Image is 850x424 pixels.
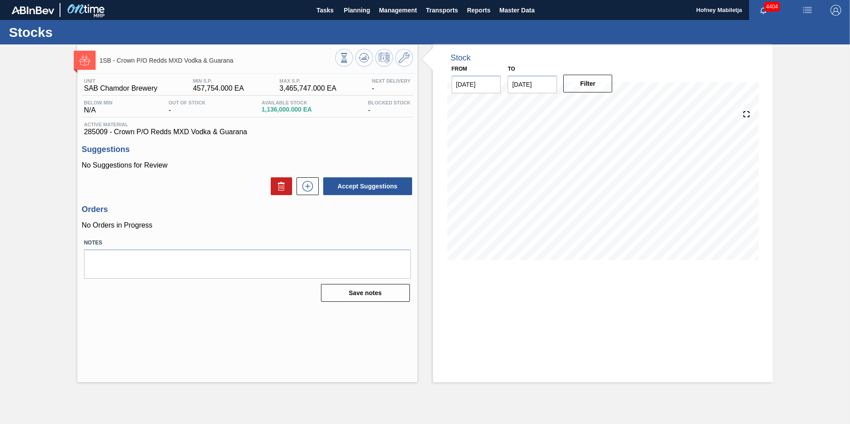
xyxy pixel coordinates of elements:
span: Transports [426,5,458,16]
span: 457,754.000 EA [193,84,244,92]
input: mm/dd/yyyy [452,76,501,93]
img: Logout [830,5,841,16]
button: Stocks Overview [335,49,353,67]
input: mm/dd/yyyy [508,76,557,93]
span: Management [379,5,417,16]
span: Reports [467,5,490,16]
img: TNhmsLtSVTkK8tSr43FrP2fwEKptu5GPRR3wAAAABJRU5ErkJggg== [12,6,54,14]
span: 4404 [764,2,780,12]
button: Schedule Inventory [375,49,393,67]
div: - [369,78,413,92]
span: Tasks [315,5,335,16]
div: N/A [82,100,115,114]
button: Filter [563,75,613,92]
span: Blocked Stock [368,100,411,105]
span: Next Delivery [372,78,410,84]
label: Notes [84,236,411,249]
span: MIN S.P. [193,78,244,84]
div: Delete Suggestions [266,177,292,195]
p: No Orders in Progress [82,221,413,229]
button: Update Chart [355,49,373,67]
h1: Stocks [9,27,167,37]
span: 3,465,747.000 EA [280,84,337,92]
div: Stock [451,53,471,63]
span: Active Material [84,122,411,127]
div: New suggestion [292,177,319,195]
span: Planning [344,5,370,16]
div: Accept Suggestions [319,176,413,196]
div: - [366,100,413,114]
span: 285009 - Crown P/O Redds MXD Vodka & Guarana [84,128,411,136]
span: Unit [84,78,157,84]
label: From [452,66,467,72]
button: Go to Master Data / General [395,49,413,67]
img: userActions [802,5,813,16]
h3: Suggestions [82,145,413,154]
p: No Suggestions for Review [82,161,413,169]
span: Out Of Stock [168,100,205,105]
h3: Orders [82,205,413,214]
img: Ícone [79,55,90,66]
label: to [508,66,515,72]
button: Save notes [321,284,410,302]
span: 1SB - Crown P/O Redds MXD Vodka & Guarana [100,57,335,64]
span: Below Min [84,100,112,105]
span: 1,136,000.000 EA [262,106,312,113]
span: SAB Chamdor Brewery [84,84,157,92]
span: MAX S.P. [280,78,337,84]
div: - [166,100,208,114]
span: Available Stock [262,100,312,105]
button: Notifications [749,4,778,16]
button: Accept Suggestions [323,177,412,195]
span: Master Data [499,5,534,16]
